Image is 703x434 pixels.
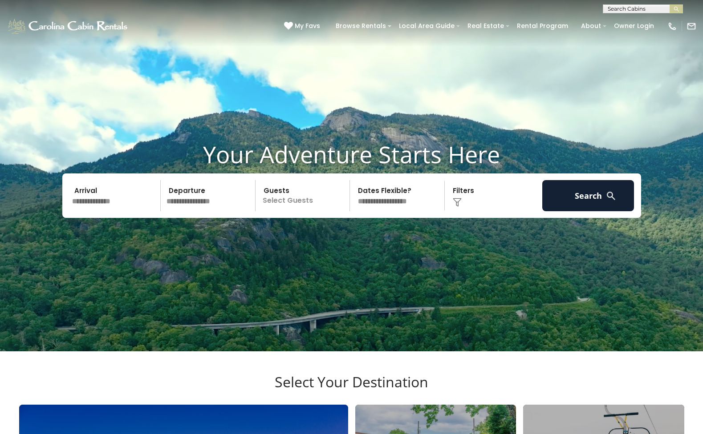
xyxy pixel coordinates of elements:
img: search-regular-white.png [605,190,617,201]
button: Search [542,180,634,211]
img: filter--v1.png [453,198,462,207]
a: Real Estate [463,19,508,33]
span: My Favs [295,21,320,31]
h3: Select Your Destination [18,374,686,405]
a: About [577,19,605,33]
a: Browse Rentals [331,19,390,33]
h1: Your Adventure Starts Here [7,141,696,168]
a: Owner Login [610,19,658,33]
img: White-1-1-2.png [7,17,130,35]
img: phone-regular-white.png [667,21,677,31]
p: Select Guests [258,180,350,211]
img: mail-regular-white.png [687,21,696,31]
a: My Favs [284,21,322,31]
a: Local Area Guide [394,19,459,33]
a: Rental Program [512,19,573,33]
